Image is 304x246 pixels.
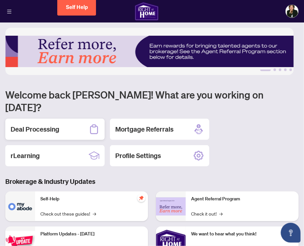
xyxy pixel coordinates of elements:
span: → [219,210,223,217]
img: Self-Help [5,191,35,221]
p: Agent Referral Program [191,195,293,203]
h2: Mortgage Referrals [115,125,174,134]
button: 1 [260,68,271,71]
button: 3 [279,68,281,71]
h2: Deal Processing [11,125,59,134]
h2: Profile Settings [115,151,161,160]
a: Check it out!→ [191,210,223,217]
img: Slide 0 [5,28,294,75]
img: logo [135,2,159,20]
a: Check out these guides!→ [40,210,96,217]
h1: Welcome back [PERSON_NAME]! What are you working on [DATE]? [5,88,299,113]
span: → [93,210,96,217]
button: Open asap [281,223,301,243]
img: Agent Referral Program [156,197,186,216]
p: We want to hear what you think! [191,230,293,238]
span: Self Help [66,4,88,10]
p: Platform Updates - [DATE] [40,230,143,238]
h3: Brokerage & Industry Updates [5,177,299,186]
h2: rLearning [11,151,40,160]
button: 4 [284,68,287,71]
span: menu [7,9,12,14]
p: Self-Help [40,195,143,203]
span: pushpin [137,194,145,202]
button: 2 [274,68,276,71]
button: 5 [289,68,292,71]
img: Profile Icon [286,5,298,18]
